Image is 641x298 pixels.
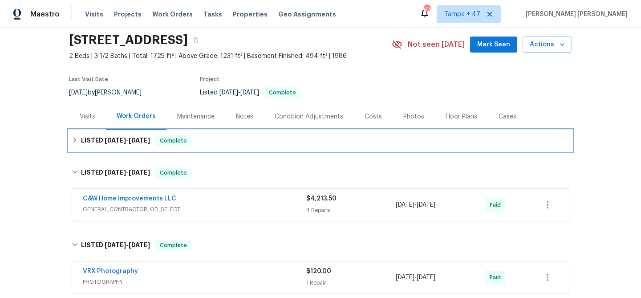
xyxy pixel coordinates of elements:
span: [DATE] [105,137,126,143]
span: - [105,169,150,176]
div: LISTED [DATE]-[DATE]Complete [69,231,572,260]
span: Visits [85,10,103,19]
span: Project [200,77,219,82]
span: [DATE] [396,274,414,281]
div: Costs [365,112,382,121]
span: Complete [156,136,191,145]
span: Maestro [30,10,60,19]
button: Actions [523,37,572,53]
div: 4 Repairs [306,206,396,215]
span: Not seen [DATE] [408,40,465,49]
div: Photos [403,112,424,121]
span: Complete [156,241,191,250]
span: Paid [490,273,504,282]
span: Complete [156,168,191,177]
a: VRX Photography [83,268,138,274]
span: Mark Seen [477,39,510,50]
h6: LISTED [81,240,150,251]
span: [DATE] [240,90,259,96]
span: [DATE] [417,202,435,208]
span: GENERAL_CONTRACTOR, OD_SELECT [83,205,306,214]
span: Geo Assignments [278,10,336,19]
div: Condition Adjustments [275,112,343,121]
div: Cases [499,112,516,121]
span: - [105,242,150,248]
span: [DATE] [105,169,126,176]
span: Listed [200,90,300,96]
span: Complete [265,90,300,95]
a: C&W Home Improvements LLC [83,196,176,202]
div: by [PERSON_NAME] [69,87,152,98]
div: Floor Plans [446,112,477,121]
span: Actions [530,39,565,50]
h2: [STREET_ADDRESS] [69,36,188,45]
span: - [396,200,435,209]
span: [DATE] [417,274,435,281]
div: 1 Repair [306,278,396,287]
span: 2 Beds | 3 1/2 Baths | Total: 1725 ft² | Above Grade: 1231 ft² | Basement Finished: 494 ft² | 1986 [69,52,392,61]
span: Tasks [203,11,222,17]
span: Properties [233,10,268,19]
span: [DATE] [129,137,150,143]
span: [DATE] [129,242,150,248]
span: Last Visit Date [69,77,108,82]
div: Maintenance [177,112,215,121]
button: Copy Address [188,32,204,48]
span: - [219,90,259,96]
span: [PERSON_NAME] [PERSON_NAME] [522,10,628,19]
span: Work Orders [152,10,193,19]
span: [DATE] [69,90,88,96]
span: [DATE] [129,169,150,176]
span: - [105,137,150,143]
div: 670 [424,5,430,14]
div: LISTED [DATE]-[DATE]Complete [69,130,572,151]
span: [DATE] [219,90,238,96]
span: $120.00 [306,268,331,274]
div: Visits [80,112,95,121]
h6: LISTED [81,167,150,178]
h6: LISTED [81,135,150,146]
span: $4,213.50 [306,196,337,202]
span: Tampa + 47 [444,10,480,19]
button: Mark Seen [470,37,517,53]
span: Paid [490,200,504,209]
span: [DATE] [105,242,126,248]
div: LISTED [DATE]-[DATE]Complete [69,159,572,187]
div: Work Orders [117,112,156,121]
span: PHOTOGRAPHY [83,278,306,286]
span: - [396,273,435,282]
div: Notes [236,112,253,121]
span: Projects [114,10,142,19]
span: [DATE] [396,202,414,208]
